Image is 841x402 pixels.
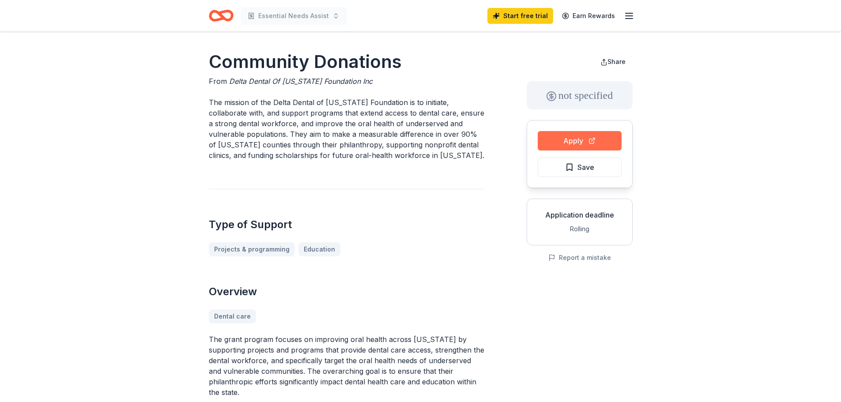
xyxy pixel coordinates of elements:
[298,242,340,256] a: Education
[241,7,347,25] button: Essential Needs Assist
[577,162,594,173] span: Save
[209,49,484,74] h1: Community Donations
[538,131,622,150] button: Apply
[209,334,484,398] p: The grant program focuses on improving oral health across [US_STATE] by supporting projects and p...
[258,11,329,21] span: Essential Needs Assist
[209,242,295,256] a: Projects & programming
[487,8,553,24] a: Start free trial
[538,158,622,177] button: Save
[593,53,633,71] button: Share
[607,58,626,65] span: Share
[229,77,373,86] span: Delta Dental Of [US_STATE] Foundation Inc
[548,252,611,263] button: Report a mistake
[209,5,234,26] a: Home
[527,81,633,109] div: not specified
[534,210,625,220] div: Application deadline
[557,8,620,24] a: Earn Rewards
[209,218,484,232] h2: Type of Support
[534,224,625,234] div: Rolling
[209,97,484,161] p: The mission of the Delta Dental of [US_STATE] Foundation is to initiate, collaborate with, and su...
[209,76,484,86] div: From
[209,285,484,299] h2: Overview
